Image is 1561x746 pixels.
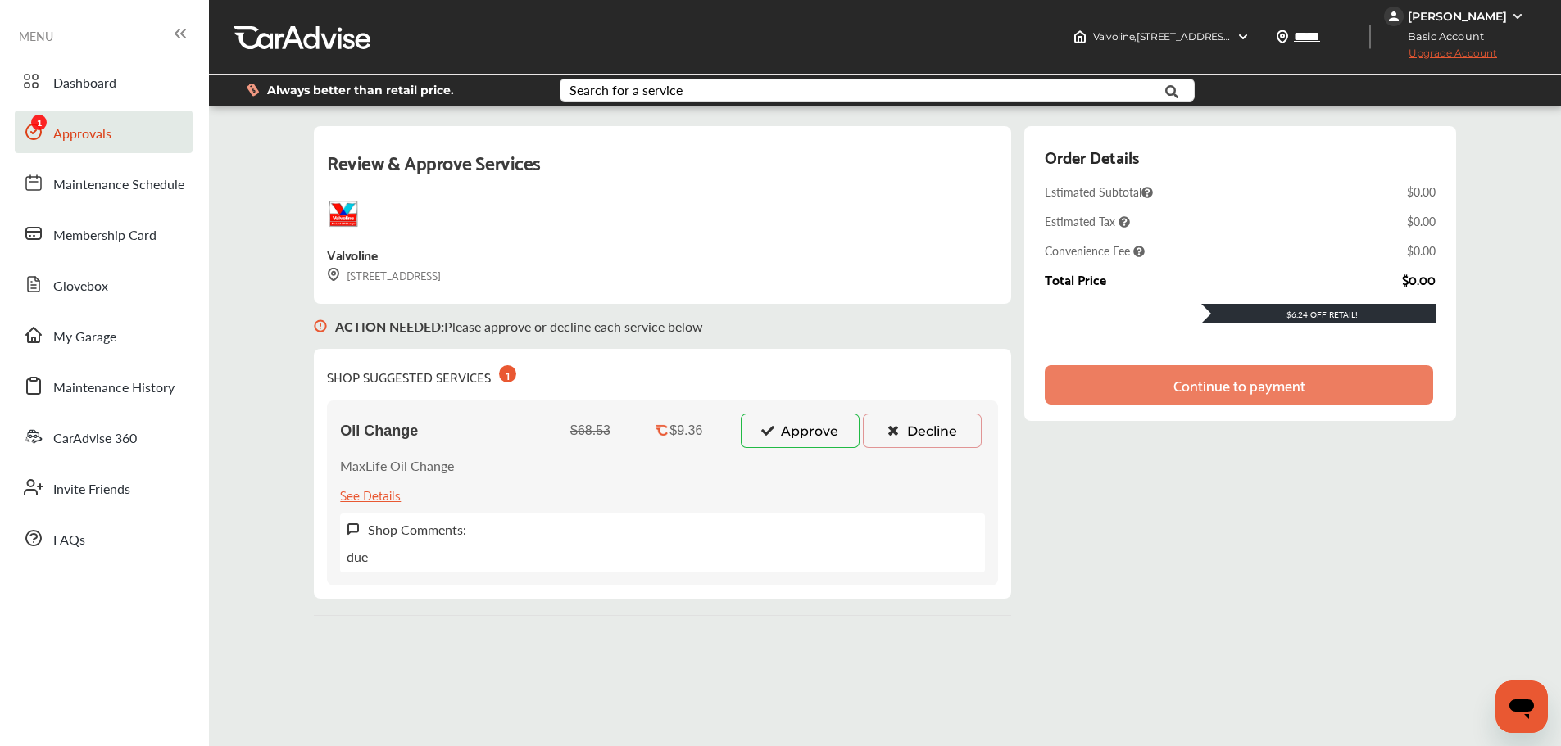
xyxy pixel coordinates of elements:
div: $0.00 [1402,272,1436,287]
span: Always better than retail price. [267,84,454,96]
div: Valvoline [327,243,377,265]
img: dollor_label_vector.a70140d1.svg [247,83,259,97]
a: FAQs [15,517,193,559]
img: svg+xml;base64,PHN2ZyB3aWR0aD0iMTYiIGhlaWdodD0iMTciIHZpZXdCb3g9IjAgMCAxNiAxNyIgZmlsbD0ibm9uZSIgeG... [347,522,360,536]
div: $0.00 [1407,213,1436,229]
span: Estimated Subtotal [1045,183,1153,200]
a: Glovebox [15,263,193,305]
button: Approve [741,414,860,448]
div: [PERSON_NAME] [1408,9,1507,24]
a: Maintenance Schedule [15,161,193,204]
div: $0.00 [1407,183,1436,200]
div: SHOP SUGGESTED SERVICES [327,362,516,387]
a: My Garage [15,314,193,356]
div: Order Details [1045,142,1139,170]
iframe: Button to launch messaging window [1495,680,1548,733]
img: header-divider.bc55588e.svg [1369,25,1371,49]
span: FAQs [53,530,85,551]
img: jVpblrzwTbfkPYzPPzSLxeg0AAAAASUVORK5CYII= [1384,7,1404,26]
span: Invite Friends [53,479,130,500]
span: Membership Card [53,225,157,246]
a: Approvals [15,111,193,153]
span: My Garage [53,327,116,348]
a: Maintenance History [15,364,193,407]
img: location_vector.a44bc228.svg [1276,30,1289,43]
div: Review & Approve Services [327,146,998,197]
span: Estimated Tax [1045,213,1130,229]
img: header-down-arrow.9dd2ce7d.svg [1237,30,1250,43]
div: Search for a service [569,84,683,97]
span: Maintenance Schedule [53,174,184,196]
div: [STREET_ADDRESS] [327,265,441,284]
div: $6.24 Off Retail! [1201,309,1436,320]
p: Please approve or decline each service below [335,317,703,336]
div: $68.53 [570,423,610,438]
div: Continue to payment [1173,377,1305,393]
b: ACTION NEEDED : [335,317,444,336]
span: Basic Account [1386,28,1496,45]
div: $9.36 [669,423,702,438]
a: CarAdvise 360 [15,415,193,458]
label: Shop Comments: [368,520,466,539]
p: MaxLife Oil Change [340,456,454,475]
img: svg+xml;base64,PHN2ZyB3aWR0aD0iMTYiIGhlaWdodD0iMTciIHZpZXdCb3g9IjAgMCAxNiAxNyIgZmlsbD0ibm9uZSIgeG... [314,304,327,349]
span: Oil Change [340,423,418,440]
span: Maintenance History [53,378,175,399]
span: Upgrade Account [1384,47,1497,67]
span: Glovebox [53,276,108,297]
img: logo-valvoline.png [327,197,360,230]
button: Decline [863,414,982,448]
a: Membership Card [15,212,193,255]
span: CarAdvise 360 [53,428,137,450]
p: due [347,547,368,566]
span: Approvals [53,124,111,145]
div: 1 [499,365,516,382]
img: WGsFRI8htEPBVLJbROoPRyZpYNWhNONpIPPETTm6eUC0GeLEiAAAAAElFTkSuQmCC [1511,10,1524,23]
span: MENU [19,29,53,43]
span: Valvoline , [STREET_ADDRESS] Liberty Twp , OH 45011 [1093,30,1334,43]
div: $0.00 [1407,242,1436,259]
img: svg+xml;base64,PHN2ZyB3aWR0aD0iMTYiIGhlaWdodD0iMTciIHZpZXdCb3g9IjAgMCAxNiAxNyIgZmlsbD0ibm9uZSIgeG... [327,268,340,282]
a: Invite Friends [15,466,193,509]
img: header-home-logo.8d720a4f.svg [1073,30,1087,43]
span: Dashboard [53,73,116,94]
span: Convenience Fee [1045,242,1145,259]
a: Dashboard [15,60,193,102]
div: See Details [340,483,401,505]
div: Total Price [1045,272,1106,287]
